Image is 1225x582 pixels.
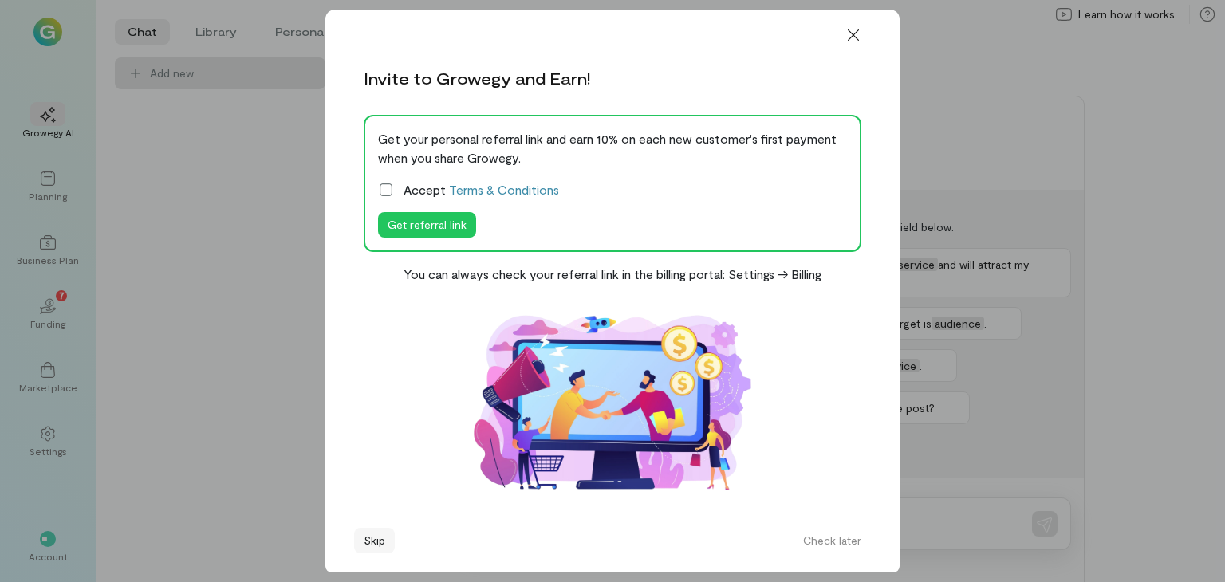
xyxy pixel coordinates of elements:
[449,182,559,197] a: Terms & Conditions
[404,265,821,284] div: You can always check your referral link in the billing portal: Settings -> Billing
[453,297,772,509] img: Affiliate
[404,180,559,199] span: Accept
[354,528,395,553] button: Skip
[364,67,590,89] div: Invite to Growegy and Earn!
[378,129,847,167] div: Get your personal referral link and earn 10% on each new customer's first payment when you share ...
[378,212,476,238] button: Get referral link
[794,528,871,553] button: Check later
